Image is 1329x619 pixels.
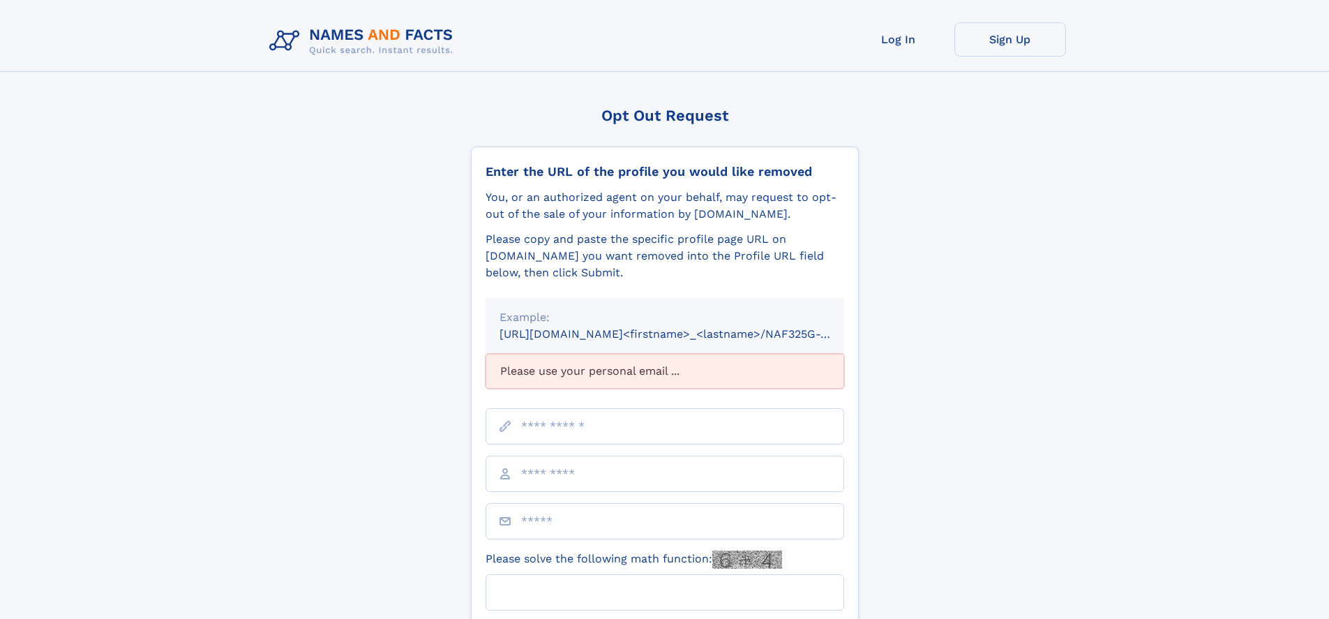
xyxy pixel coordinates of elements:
a: Sign Up [954,22,1066,57]
label: Please solve the following math function: [486,551,782,569]
small: [URL][DOMAIN_NAME]<firstname>_<lastname>/NAF325G-xxxxxxxx [500,327,871,341]
div: Please copy and paste the specific profile page URL on [DOMAIN_NAME] you want removed into the Pr... [486,231,844,281]
div: Example: [500,309,830,326]
img: Logo Names and Facts [264,22,465,60]
div: Opt Out Request [471,107,859,124]
a: Log In [843,22,954,57]
div: Enter the URL of the profile you would like removed [486,164,844,179]
div: Please use your personal email ... [486,354,844,389]
div: You, or an authorized agent on your behalf, may request to opt-out of the sale of your informatio... [486,189,844,223]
